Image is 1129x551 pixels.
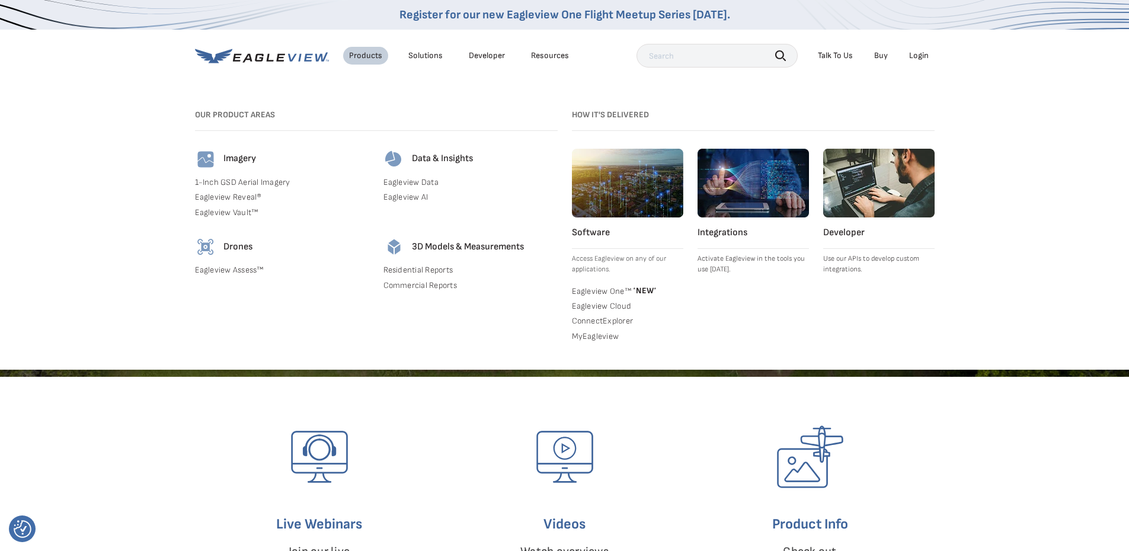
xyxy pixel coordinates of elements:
[195,149,216,170] img: imagery-icon.svg
[823,149,935,217] img: developer.webp
[223,153,256,165] h4: Imagery
[195,192,369,203] a: Eagleview Reveal®
[412,241,524,254] h4: 3D Models & Measurements
[223,241,252,254] h4: Drones
[572,316,683,326] a: ConnectExplorer
[412,153,473,165] h4: Data & Insights
[383,236,405,258] img: 3d-models-icon.svg
[469,50,505,61] a: Developer
[408,50,443,61] div: Solutions
[909,50,929,61] div: Login
[572,284,683,296] a: Eagleview One™ *NEW*
[874,50,888,61] a: Buy
[383,149,405,170] img: data-icon.svg
[709,513,911,536] h6: Product Info
[823,149,935,275] a: Developer Use our APIs to develop custom integrations.
[14,520,31,538] img: Revisit consent button
[698,227,809,239] h4: Integrations
[698,254,809,275] p: Activate Eagleview in the tools you use [DATE].
[349,50,382,61] div: Products
[823,227,935,239] h4: Developer
[818,50,853,61] div: Talk To Us
[195,177,369,188] a: 1-Inch GSD Aerial Imagery
[572,149,683,217] img: software.webp
[823,254,935,275] p: Use our APIs to develop custom integrations.
[195,265,369,275] a: Eagleview Assess™
[572,301,683,312] a: Eagleview Cloud
[698,149,809,275] a: Integrations Activate Eagleview in the tools you use [DATE].
[531,50,569,61] div: Resources
[383,265,558,275] a: Residential Reports
[631,286,657,296] span: NEW
[698,149,809,217] img: integrations.webp
[637,44,798,68] input: Search
[572,227,683,239] h4: Software
[14,520,31,538] button: Consent Preferences
[195,236,216,258] img: drones-icon.svg
[572,254,683,275] p: Access Eagleview on any of our applications.
[383,192,558,203] a: Eagleview AI
[195,110,558,120] h3: Our Product Areas
[572,110,935,120] h3: How it's Delivered
[218,513,421,536] h6: Live Webinars
[399,8,730,22] a: Register for our new Eagleview One Flight Meetup Series [DATE].
[383,177,558,188] a: Eagleview Data
[572,331,683,342] a: MyEagleview
[383,280,558,291] a: Commercial Reports
[195,207,369,218] a: Eagleview Vault™
[463,513,666,536] h6: Videos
